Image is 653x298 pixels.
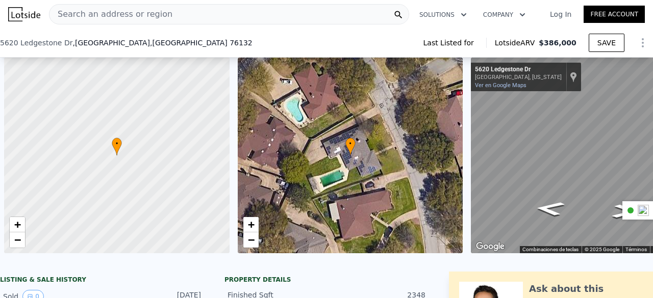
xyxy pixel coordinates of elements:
[475,82,526,89] a: Ver en Google Maps
[10,217,25,232] a: Zoom in
[14,218,21,231] span: +
[8,7,40,21] img: Lotside
[150,39,253,47] span: , [GEOGRAPHIC_DATA] 76132
[475,74,562,80] div: [GEOGRAPHIC_DATA], [US_STATE]
[112,139,122,148] span: •
[112,138,122,155] div: •
[538,9,584,19] a: Log In
[224,276,429,284] div: Property details
[522,246,579,253] button: Combinaciones de teclas
[247,233,254,246] span: −
[523,198,577,219] path: Ir hacia el sudeste, Ledgestone Dr
[475,66,562,74] div: 5620 Ledgestone Dr
[473,240,507,253] a: Abre esta zona en Google Maps (se abre en una nueva ventana)
[49,8,172,20] span: Search an address or region
[247,218,254,231] span: +
[411,6,475,24] button: Solutions
[495,38,539,48] span: Lotside ARV
[423,38,478,48] span: Last Listed for
[633,33,653,53] button: Show Options
[72,38,252,48] span: , [GEOGRAPHIC_DATA]
[539,39,576,47] span: $386,000
[345,139,356,148] span: •
[589,34,624,52] button: SAVE
[243,217,259,232] a: Zoom in
[585,247,619,252] span: © 2025 Google
[475,6,534,24] button: Company
[570,71,577,83] a: Mostrar la ubicación en el mapa
[584,6,645,23] a: Free Account
[14,233,21,246] span: −
[243,232,259,248] a: Zoom out
[10,232,25,248] a: Zoom out
[625,247,647,252] a: Términos
[473,240,507,253] img: Google
[345,138,356,155] div: •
